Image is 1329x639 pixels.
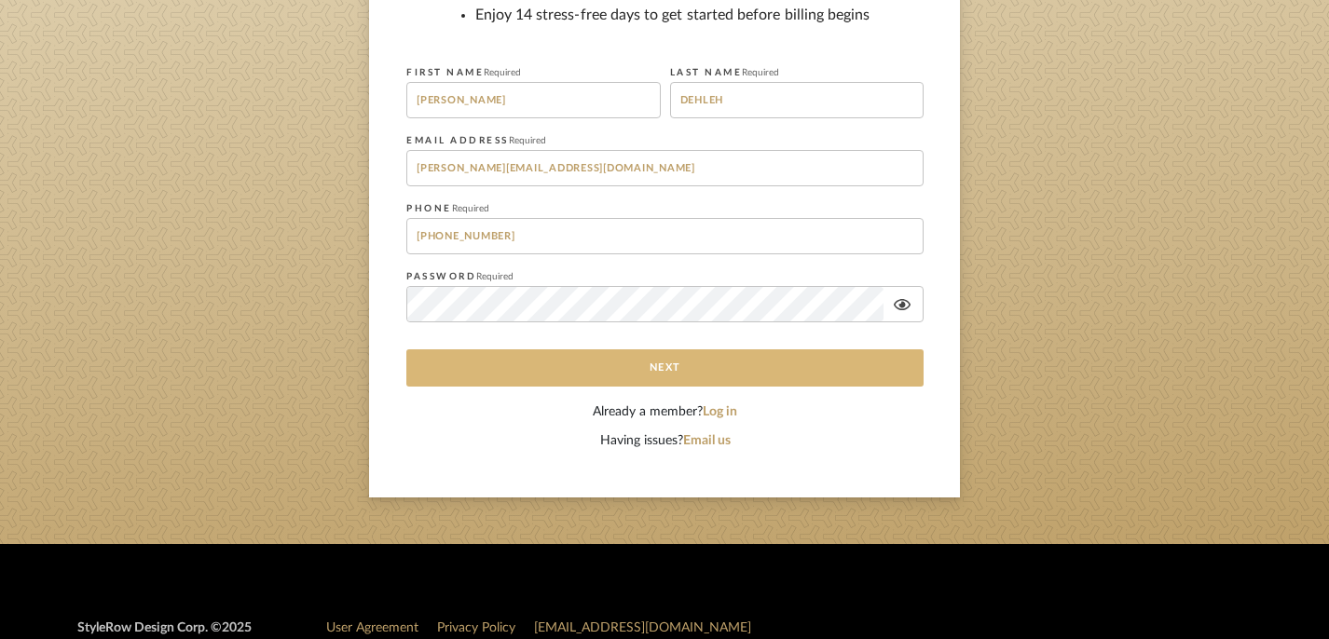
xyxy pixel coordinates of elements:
[406,82,661,118] input: First Name
[534,621,751,634] a: [EMAIL_ADDRESS][DOMAIN_NAME]
[452,204,489,213] span: Required
[437,621,515,634] a: Privacy Policy
[406,67,521,78] label: FIRST NAME
[703,402,737,422] button: Log in
[406,218,924,254] input: +1 555-555-555
[670,67,780,78] label: LAST NAME
[406,135,546,146] label: EMAIL ADDRESS
[683,434,731,447] a: Email us
[406,150,924,186] input: me@example.com
[509,136,546,145] span: Required
[476,272,514,281] span: Required
[406,431,924,451] div: Having issues?
[484,68,521,77] span: Required
[406,271,514,282] label: PASSWORD
[406,203,489,214] label: PHONE
[406,402,924,422] div: Already a member?
[406,349,924,387] button: Next
[326,621,418,634] a: User Agreement
[475,4,870,26] li: Enjoy 14 stress-free days to get started before billing begins
[670,82,925,118] input: Last Name
[742,68,779,77] span: Required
